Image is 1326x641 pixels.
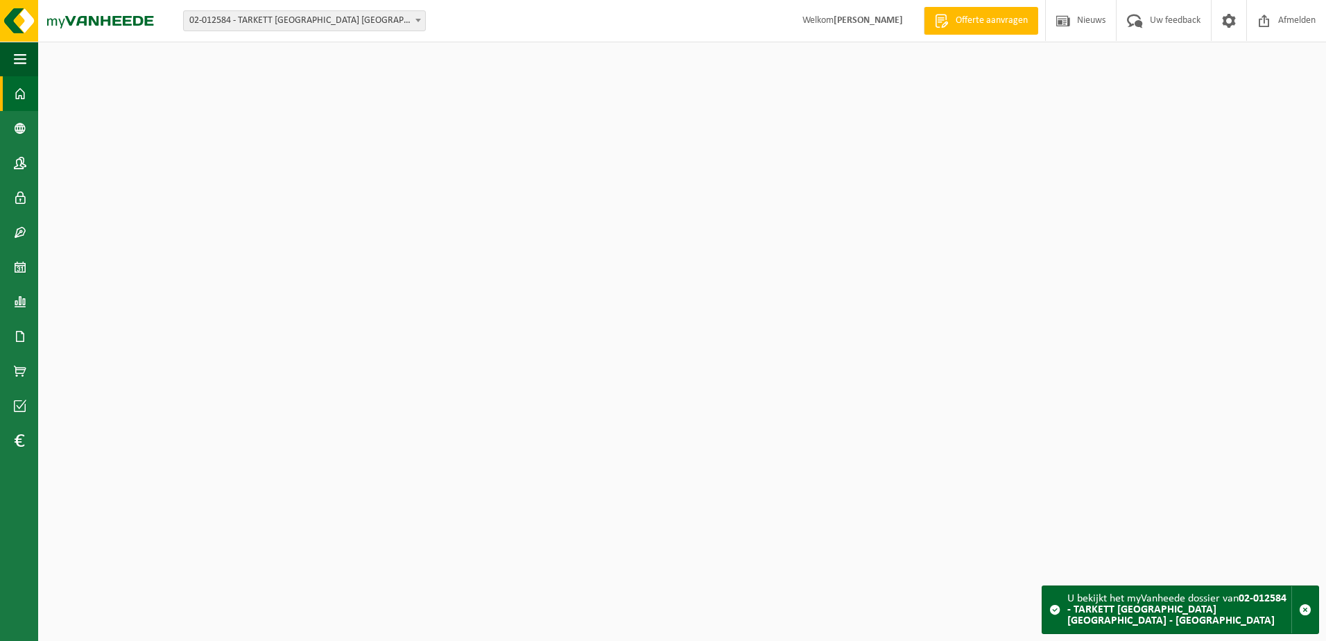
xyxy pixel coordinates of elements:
a: Offerte aanvragen [924,7,1038,35]
span: Offerte aanvragen [952,14,1031,28]
span: 02-012584 - TARKETT DENDERMONDE NV - DENDERMONDE [183,10,426,31]
strong: 02-012584 - TARKETT [GEOGRAPHIC_DATA] [GEOGRAPHIC_DATA] - [GEOGRAPHIC_DATA] [1067,593,1286,626]
div: U bekijkt het myVanheede dossier van [1067,586,1291,633]
strong: [PERSON_NAME] [834,15,903,26]
span: 02-012584 - TARKETT DENDERMONDE NV - DENDERMONDE [184,11,425,31]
